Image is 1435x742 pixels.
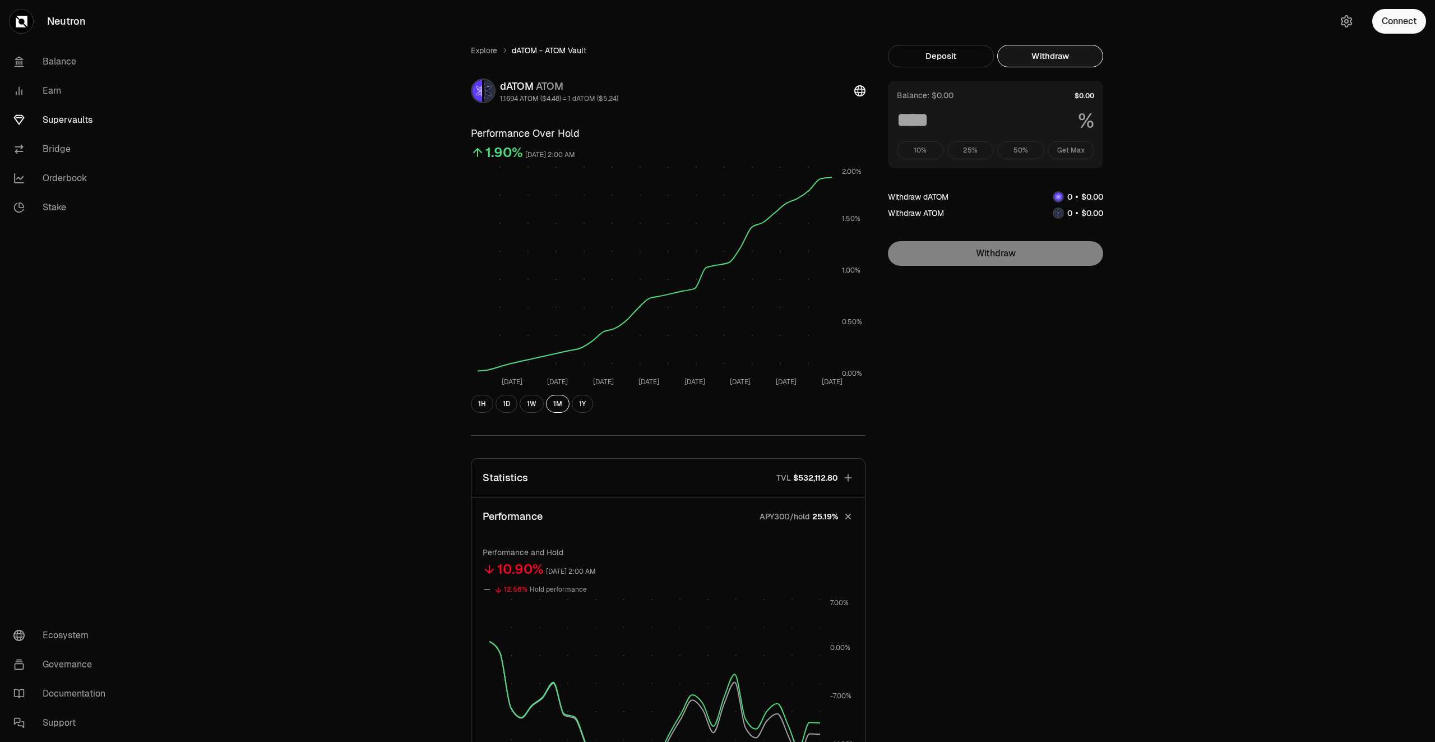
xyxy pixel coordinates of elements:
[472,80,482,102] img: dATOM Logo
[684,377,705,386] tspan: [DATE]
[730,377,751,386] tspan: [DATE]
[4,708,121,738] a: Support
[471,459,865,497] button: StatisticsTVL$532,112.80
[776,377,797,386] tspan: [DATE]
[1054,192,1063,201] img: dATOM Logo
[4,164,121,193] a: Orderbook
[496,395,517,413] button: 1D
[593,377,614,386] tspan: [DATE]
[897,90,953,101] div: Balance: $0.00
[4,135,121,164] a: Bridge
[484,80,494,102] img: ATOM Logo
[793,472,838,483] span: $532,112.80
[638,377,659,386] tspan: [DATE]
[842,369,862,378] tspan: 0.00%
[483,470,528,486] p: Statistics
[502,377,522,386] tspan: [DATE]
[471,45,865,56] nav: breadcrumb
[504,583,527,596] div: 12.56%
[547,377,568,386] tspan: [DATE]
[525,149,575,162] div: [DATE] 2:00 AM
[997,45,1103,67] button: Withdraw
[830,598,849,607] tspan: 7.00%
[483,547,854,558] p: Performance and Hold
[471,395,493,413] button: 1H
[888,208,944,219] div: Withdraw ATOM
[471,497,865,536] button: PerformanceAPY30D/hold25.19%
[888,191,948,202] div: Withdraw dATOM
[546,565,596,578] div: [DATE] 2:00 AM
[830,643,850,652] tspan: 0.00%
[4,105,121,135] a: Supervaults
[483,509,543,524] p: Performance
[536,80,563,93] span: ATOM
[842,167,862,176] tspan: 2.00%
[500,94,618,103] div: 1.1694 ATOM ($4.48) = 1 dATOM ($5.24)
[500,79,618,94] div: dATOM
[830,692,851,700] tspan: -7.00%
[842,266,860,275] tspan: 1.00%
[760,511,810,522] p: APY30D/hold
[4,679,121,708] a: Documentation
[4,47,121,76] a: Balance
[497,560,544,578] div: 10.90%
[4,193,121,222] a: Stake
[471,126,865,141] h3: Performance Over Hold
[842,214,860,223] tspan: 1.50%
[842,317,862,326] tspan: 0.50%
[776,472,791,483] p: TVL
[520,395,544,413] button: 1W
[1054,209,1063,218] img: ATOM Logo
[4,650,121,679] a: Governance
[471,45,497,56] a: Explore
[512,45,586,56] span: dATOM - ATOM Vault
[572,395,593,413] button: 1Y
[812,511,838,522] span: 25.19%
[4,621,121,650] a: Ecosystem
[888,45,994,67] button: Deposit
[822,377,843,386] tspan: [DATE]
[485,144,523,162] div: 1.90%
[1078,110,1094,132] span: %
[530,583,587,596] div: Hold performance
[546,395,570,413] button: 1M
[4,76,121,105] a: Earn
[1372,9,1426,34] button: Connect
